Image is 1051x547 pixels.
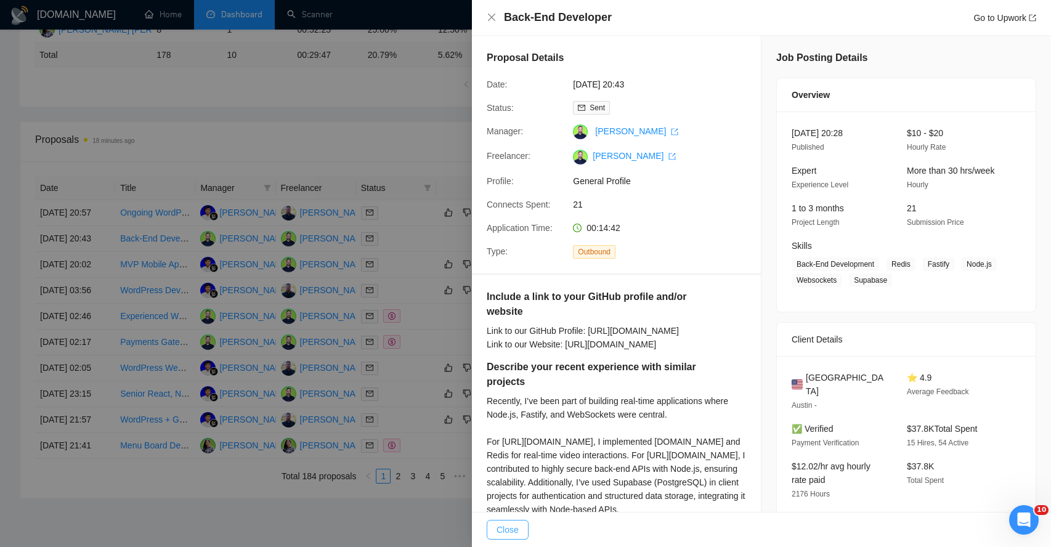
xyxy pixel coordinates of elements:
[907,128,943,138] span: $10 - $20
[671,128,678,136] span: export
[792,166,816,176] span: Expert
[792,257,879,271] span: Back-End Development
[573,174,758,188] span: General Profile
[668,153,676,160] span: export
[907,180,928,189] span: Hourly
[907,461,934,471] span: $37.8K
[907,439,968,447] span: 15 Hires, 54 Active
[487,176,514,186] span: Profile:
[487,51,564,65] h5: Proposal Details
[792,143,824,152] span: Published
[595,126,678,136] a: [PERSON_NAME] export
[792,218,839,227] span: Project Length
[792,241,812,251] span: Skills
[487,246,508,256] span: Type:
[907,387,969,396] span: Average Feedback
[907,424,977,434] span: $37.8K Total Spent
[887,257,915,271] span: Redis
[487,151,530,161] span: Freelancer:
[497,523,519,537] span: Close
[792,439,859,447] span: Payment Verification
[792,401,817,410] span: Austin -
[973,13,1036,23] a: Go to Upworkexport
[907,203,917,213] span: 21
[792,490,830,498] span: 2176 Hours
[849,273,892,287] span: Supabase
[487,290,689,319] h5: Include a link to your GitHub profile and/or website
[806,371,887,398] span: [GEOGRAPHIC_DATA]
[573,245,615,259] span: Outbound
[907,218,964,227] span: Submission Price
[578,104,585,111] span: mail
[792,461,870,485] span: $12.02/hr avg hourly rate paid
[1034,505,1049,515] span: 10
[907,166,994,176] span: More than 30 hrs/week
[573,78,758,91] span: [DATE] 20:43
[907,373,931,383] span: ⭐ 4.9
[487,200,551,209] span: Connects Spent:
[487,103,514,113] span: Status:
[487,223,553,233] span: Application Time:
[487,12,497,23] button: Close
[923,257,954,271] span: Fastify
[792,128,843,138] span: [DATE] 20:28
[487,360,707,389] h5: Describe your recent experience with similar projects
[573,150,588,164] img: c1_CvyS9CxCoSJC3mD3BH92RPhVJClFqPvkRQBDCSy2tztzXYjDvTSff_hzb3jbmjQ
[1009,505,1039,535] iframe: Intercom live chat
[792,273,842,287] span: Websockets
[792,424,834,434] span: ✅ Verified
[792,88,830,102] span: Overview
[962,257,997,271] span: Node.js
[776,51,867,65] h5: Job Posting Details
[593,151,676,161] a: [PERSON_NAME] export
[487,394,746,516] div: Recently, I’ve been part of building real-time applications where Node.js, Fastify, and WebSocket...
[792,378,803,391] img: 🇺🇸
[487,126,523,136] span: Manager:
[792,203,844,213] span: 1 to 3 months
[1029,14,1036,22] span: export
[573,198,758,211] span: 21
[907,476,944,485] span: Total Spent
[907,143,946,152] span: Hourly Rate
[487,324,726,351] div: Link to our GitHub Profile: [URL][DOMAIN_NAME] Link to our Website: [URL][DOMAIN_NAME]
[792,180,848,189] span: Experience Level
[487,12,497,22] span: close
[590,103,605,112] span: Sent
[586,223,620,233] span: 00:14:42
[573,224,582,232] span: clock-circle
[504,10,612,25] h4: Back-End Developer
[487,520,529,540] button: Close
[792,323,1021,356] div: Client Details
[487,79,507,89] span: Date:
